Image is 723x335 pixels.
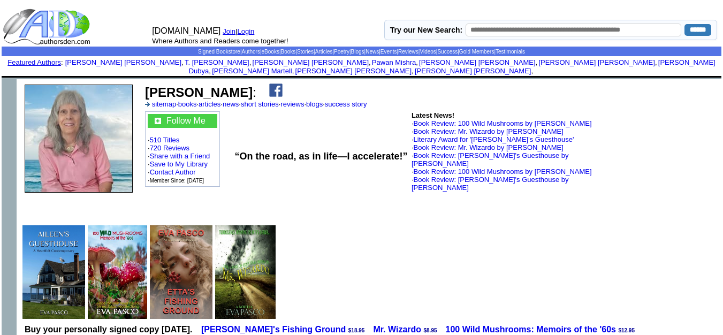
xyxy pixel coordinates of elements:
font: | [235,27,258,35]
b: “On the road, as in life—I accelerate!” [234,151,407,162]
img: 76312.jpg [215,225,276,319]
a: Book Review: Mr. Wizardo by [PERSON_NAME] [414,127,564,135]
a: [PERSON_NAME] [PERSON_NAME] [295,67,412,75]
img: shim.gif [361,78,362,79]
font: , , , , , , , , , , [65,58,716,75]
font: i [371,60,372,66]
a: [PERSON_NAME]'s Fishing Ground [201,325,346,334]
a: [PERSON_NAME] [PERSON_NAME] [415,67,531,75]
img: 78955.jpeg [150,225,212,319]
font: · [412,143,564,151]
a: Literary Award for '[PERSON_NAME]'s Guesthouse' [414,135,574,143]
label: Try our New Search: [390,26,462,34]
span: $12.95 [618,328,635,333]
a: Login [238,27,255,35]
iframe: fb:like Facebook Social Plugin [145,204,386,215]
a: Follow Me [166,116,206,125]
font: · [412,151,569,167]
a: Featured Authors [7,58,61,66]
a: [PERSON_NAME] [PERSON_NAME] [65,58,181,66]
a: Gold Members [459,49,494,55]
a: blogs [306,100,323,108]
b: Buy your personally signed copy [DATE]. [25,325,193,334]
a: Testimonials [496,49,525,55]
a: Stories [297,49,314,55]
a: Authors [241,49,260,55]
img: gc.jpg [155,118,161,124]
font: i [657,60,658,66]
a: Contact Author [150,168,196,176]
img: a_336699.gif [145,102,150,106]
a: Reviews [398,49,418,55]
a: Videos [420,49,436,55]
a: T. [PERSON_NAME] [185,58,249,66]
a: Poetry [334,49,349,55]
font: i [211,68,212,74]
a: [PERSON_NAME] [PERSON_NAME] [253,58,369,66]
a: news [223,100,239,108]
a: success story [325,100,367,108]
font: Member Since: [DATE] [150,178,204,184]
a: 720 Reviews [150,144,189,152]
a: Signed Bookstore [198,49,240,55]
a: books [178,100,197,108]
font: i [294,68,295,74]
a: Mr. Wizardo [373,325,421,334]
font: · [412,176,569,192]
font: · · · · · · · [145,100,367,108]
font: i [533,68,534,74]
font: · [412,119,592,127]
img: 80130.jpg [22,225,85,319]
font: : [145,85,256,100]
a: [PERSON_NAME] Dubya [189,58,716,75]
img: 74222.jpg [88,225,147,319]
font: · [412,135,574,143]
a: Events [380,49,397,55]
a: Save to My Library [150,160,208,168]
img: shim.gif [2,79,17,94]
font: · [412,127,564,135]
a: Articles [315,49,333,55]
a: News [366,49,379,55]
span: $8.95 [424,328,437,333]
a: Book Review: 100 Wild Mushrooms by [PERSON_NAME] [414,167,592,176]
a: Blogs [351,49,364,55]
a: 100 Wild Mushrooms: Memoirs of the '60s [446,325,616,334]
a: reviews [280,100,304,108]
a: Book Review: Mr. Wizardo by [PERSON_NAME] [414,143,564,151]
img: fb.png [269,83,283,97]
img: 65583.jpg [25,85,133,193]
font: i [184,60,185,66]
a: [PERSON_NAME] Martell [212,67,292,75]
font: i [414,68,415,74]
font: · [412,167,592,176]
font: i [418,60,419,66]
font: · · · · · · [148,114,217,184]
a: 510 Titles [150,136,180,144]
a: Book Review: 100 Wild Mushrooms by [PERSON_NAME] [414,119,592,127]
font: Where Authors and Readers come together! [152,37,288,45]
font: : [7,58,63,66]
a: eBooks [262,49,279,55]
b: [PERSON_NAME] [145,85,253,100]
a: sitemap [152,100,177,108]
a: short stories [241,100,279,108]
a: Book Review: [PERSON_NAME]'s Guesthouse by [PERSON_NAME] [412,176,569,192]
a: Book Review: [PERSON_NAME]'s Guesthouse by [PERSON_NAME] [412,151,569,167]
a: Books [281,49,296,55]
span: $18.95 [348,328,365,333]
a: Share with a Friend [150,152,210,160]
b: Latest News! [412,111,454,119]
a: articles [199,100,220,108]
a: Join [223,27,235,35]
a: Success [437,49,458,55]
img: shim.gif [361,76,362,78]
img: logo_ad.gif [3,8,93,45]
